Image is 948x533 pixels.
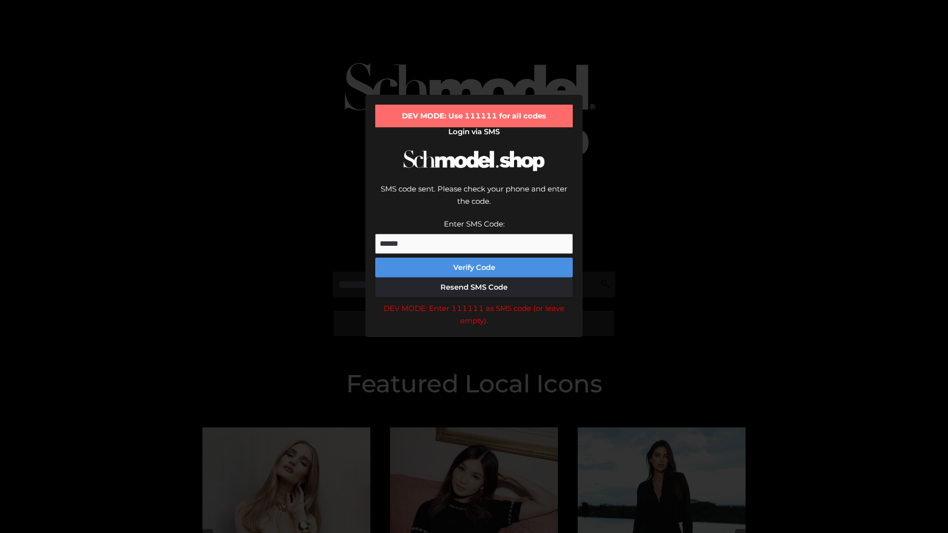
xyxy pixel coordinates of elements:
label: Enter SMS Code: [444,219,505,228]
div: DEV MODE: Use 111111 for all codes [375,105,573,127]
div: SMS code sent. Please check your phone and enter the code. [375,183,573,218]
button: Verify Code [375,258,573,277]
img: Schmodel Logo [400,141,548,180]
button: Resend SMS Code [375,277,573,297]
div: DEV MODE: Enter 111111 as SMS code (or leave empty). [375,302,573,327]
h2: Login via SMS [375,127,573,136]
